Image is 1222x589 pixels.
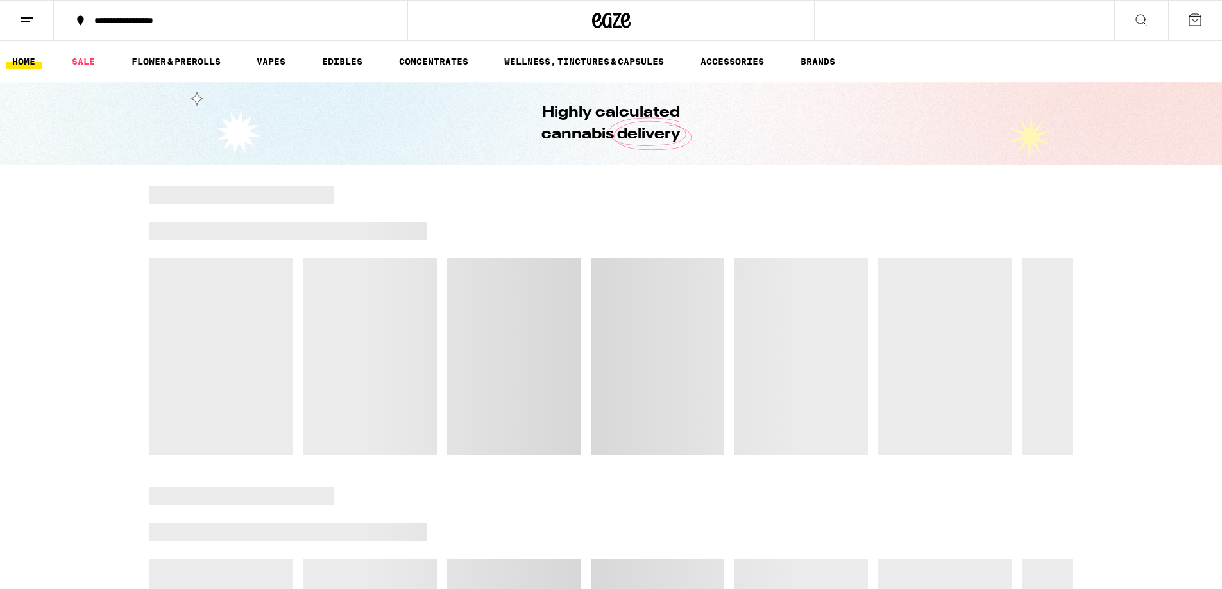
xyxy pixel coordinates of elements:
a: VAPES [250,54,292,69]
a: CONCENTRATES [393,54,475,69]
a: ACCESSORIES [694,54,770,69]
a: SALE [65,54,101,69]
a: WELLNESS, TINCTURES & CAPSULES [498,54,670,69]
a: FLOWER & PREROLLS [125,54,227,69]
a: EDIBLES [316,54,369,69]
a: HOME [6,54,42,69]
h1: Highly calculated cannabis delivery [505,102,717,145]
a: BRANDS [794,54,842,69]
